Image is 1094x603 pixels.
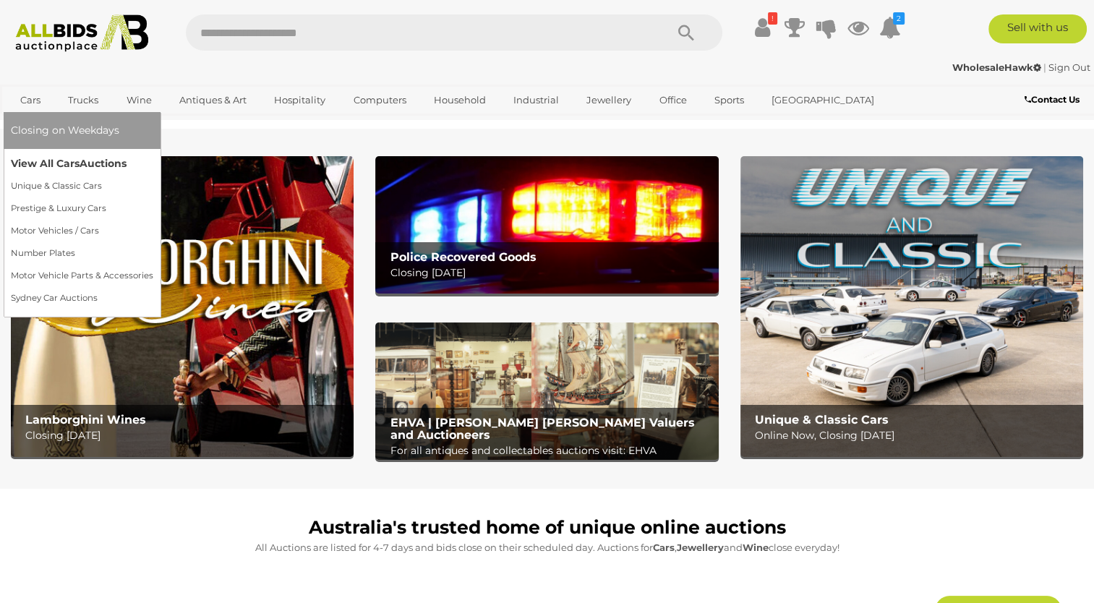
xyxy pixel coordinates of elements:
a: WholesaleHawk [952,61,1043,73]
a: Police Recovered Goods Police Recovered Goods Closing [DATE] [375,156,718,294]
i: ! [768,12,777,25]
a: Wine [117,88,161,112]
a: Cars [11,88,50,112]
h1: Australia's trusted home of unique online auctions [18,518,1076,538]
img: Unique & Classic Cars [740,156,1083,457]
a: [GEOGRAPHIC_DATA] [762,88,884,112]
p: All Auctions are listed for 4-7 days and bids close on their scheduled day. Auctions for , and cl... [18,539,1076,556]
a: Sell with us [988,14,1087,43]
img: Allbids.com.au [8,14,155,52]
i: 2 [893,12,905,25]
a: Antiques & Art [170,88,256,112]
a: Industrial [504,88,568,112]
a: Lamborghini Wines Lamborghini Wines Closing [DATE] [11,156,354,457]
img: EHVA | Evans Hastings Valuers and Auctioneers [375,322,718,460]
a: Trucks [59,88,108,112]
a: Sports [705,88,753,112]
a: Household [424,88,495,112]
strong: Jewellery [677,542,724,553]
p: Closing [DATE] [390,264,711,282]
a: EHVA | Evans Hastings Valuers and Auctioneers EHVA | [PERSON_NAME] [PERSON_NAME] Valuers and Auct... [375,322,718,460]
a: Hospitality [265,88,335,112]
a: Contact Us [1025,92,1083,108]
img: Police Recovered Goods [375,156,718,294]
img: Lamborghini Wines [11,156,354,457]
b: Unique & Classic Cars [755,413,889,427]
a: Computers [343,88,415,112]
a: ! [752,14,774,40]
p: For all antiques and collectables auctions visit: EHVA [390,442,711,460]
b: EHVA | [PERSON_NAME] [PERSON_NAME] Valuers and Auctioneers [390,416,694,442]
b: Police Recovered Goods [390,250,536,264]
a: Sign Out [1048,61,1090,73]
p: Online Now, Closing [DATE] [755,427,1076,445]
a: Jewellery [577,88,641,112]
strong: Wine [743,542,769,553]
a: Unique & Classic Cars Unique & Classic Cars Online Now, Closing [DATE] [740,156,1083,457]
a: 2 [879,14,901,40]
button: Search [650,14,722,51]
strong: Cars [653,542,675,553]
b: Contact Us [1025,94,1080,105]
p: Closing [DATE] [25,427,346,445]
a: Office [650,88,696,112]
span: | [1043,61,1046,73]
b: Lamborghini Wines [25,413,146,427]
strong: WholesaleHawk [952,61,1041,73]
